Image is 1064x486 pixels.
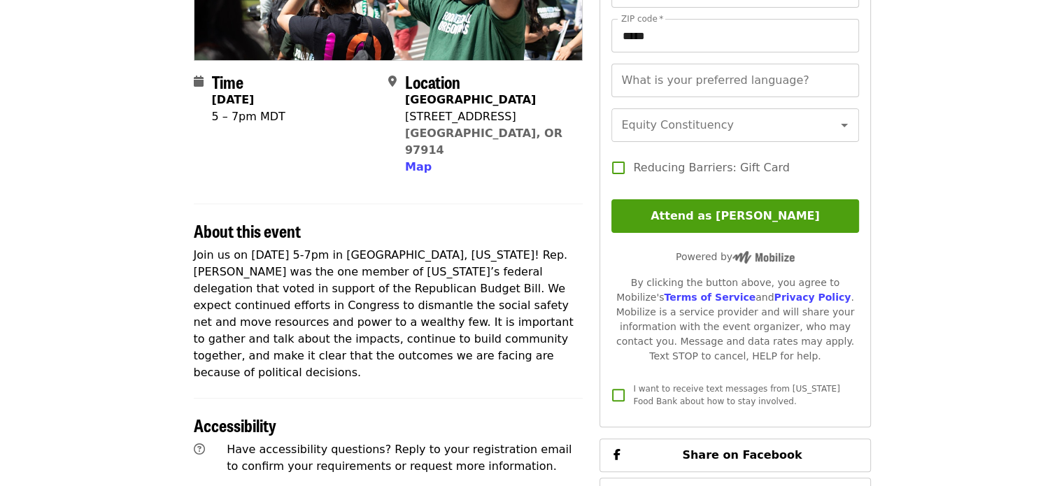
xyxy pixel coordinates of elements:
button: Map [405,159,432,176]
i: question-circle icon [194,443,205,456]
span: I want to receive text messages from [US_STATE] Food Bank about how to stay involved. [633,384,839,406]
span: Location [405,69,460,94]
span: Accessibility [194,413,276,437]
div: 5 – 7pm MDT [212,108,285,125]
span: Have accessibility questions? Reply to your registration email to confirm your requirements or re... [227,443,572,473]
input: What is your preferred language? [611,64,858,97]
span: Powered by [676,251,795,262]
span: Share on Facebook [682,448,802,462]
span: Map [405,160,432,173]
div: By clicking the button above, you agree to Mobilize's and . Mobilize is a service provider and wi... [611,276,858,364]
p: Join us on [DATE] 5-7pm in [GEOGRAPHIC_DATA], [US_STATE]! Rep. [PERSON_NAME] was the one member o... [194,247,583,381]
span: About this event [194,218,301,243]
img: Powered by Mobilize [732,251,795,264]
input: ZIP code [611,19,858,52]
a: Terms of Service [664,292,756,303]
div: [STREET_ADDRESS] [405,108,572,125]
label: ZIP code [621,15,663,23]
strong: [DATE] [212,93,255,106]
a: [GEOGRAPHIC_DATA], OR 97914 [405,127,562,157]
i: calendar icon [194,75,204,88]
strong: [GEOGRAPHIC_DATA] [405,93,536,106]
button: Share on Facebook [600,438,870,472]
button: Attend as [PERSON_NAME] [611,199,858,233]
i: map-marker-alt icon [388,75,397,88]
span: Reducing Barriers: Gift Card [633,159,789,176]
a: Privacy Policy [774,292,851,303]
button: Open [835,115,854,135]
span: Time [212,69,243,94]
